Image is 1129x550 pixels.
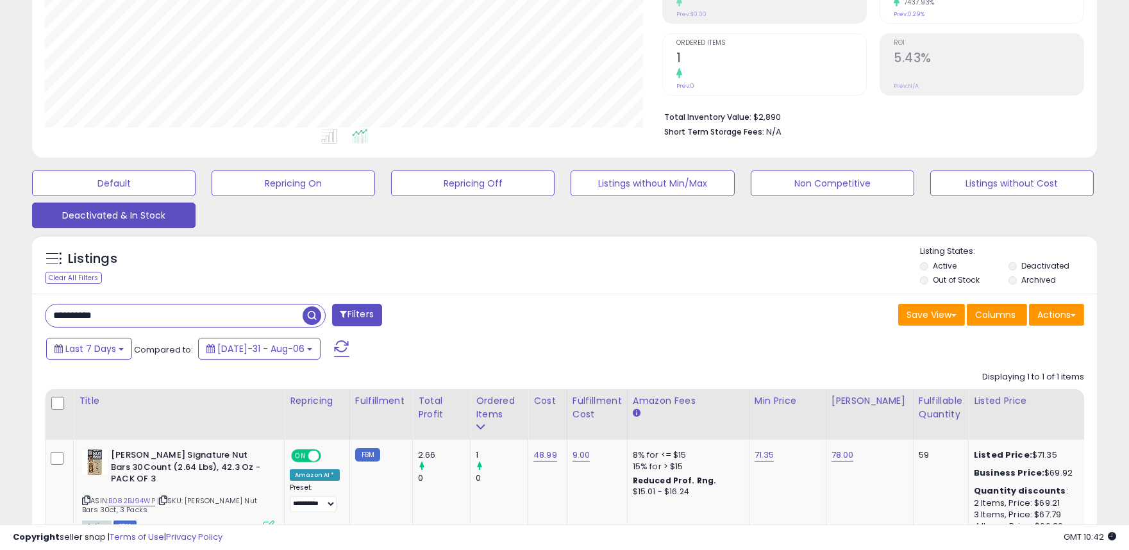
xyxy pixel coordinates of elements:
div: $15.01 - $16.24 [633,487,739,497]
b: [PERSON_NAME] Signature Nut Bars 30Count (2.64 Lbs), 42.3 Oz - PACK OF 3 [111,449,267,488]
a: 48.99 [533,449,557,462]
div: Repricing [290,394,344,408]
div: : [974,485,1080,497]
a: 9.00 [573,449,590,462]
a: 71.35 [755,449,774,462]
span: Last 7 Days [65,342,116,355]
div: 3 Items, Price: $67.79 [974,509,1080,521]
small: Prev: 0.29% [894,10,924,18]
div: 0 [476,472,528,484]
span: FBM [113,521,137,531]
b: Listed Price: [974,449,1032,461]
small: Prev: $0.00 [676,10,707,18]
strong: Copyright [13,531,60,543]
div: Clear All Filters [45,272,102,284]
button: Last 7 Days [46,338,132,360]
a: Terms of Use [110,531,164,543]
button: Listings without Cost [930,171,1094,196]
label: Archived [1021,274,1056,285]
button: Default [32,171,196,196]
button: [DATE]-31 - Aug-06 [198,338,321,360]
div: 59 [919,449,958,461]
div: Preset: [290,483,340,512]
button: Repricing On [212,171,375,196]
div: 2.66 [418,449,470,461]
span: Columns [975,308,1016,321]
span: | SKU: [PERSON_NAME] Nut Bars 30ct, 3 Packs [82,496,257,515]
div: 2 Items, Price: $69.21 [974,497,1080,509]
div: Fulfillment Cost [573,394,622,421]
span: Compared to: [134,344,193,356]
b: Quantity discounts [974,485,1066,497]
div: 15% for > $15 [633,461,739,472]
span: OFF [319,451,340,462]
div: 0 [418,472,470,484]
b: Short Term Storage Fees: [664,126,764,137]
div: Total Profit [418,394,465,421]
small: Prev: N/A [894,82,919,90]
div: 8% for <= $15 [633,449,739,461]
b: Reduced Prof. Rng. [633,475,717,486]
button: Repricing Off [391,171,555,196]
div: Min Price [755,394,821,408]
span: ON [292,451,308,462]
b: Business Price: [974,467,1044,479]
div: Title [79,394,279,408]
span: Ordered Items [676,40,866,47]
button: Filters [332,304,382,326]
span: [DATE]-31 - Aug-06 [217,342,305,355]
div: Ordered Items [476,394,523,421]
div: Cost [533,394,562,408]
div: Listed Price [974,394,1085,408]
div: $71.35 [974,449,1080,461]
img: 21EiJ85vECL._SL40_.jpg [82,449,108,475]
div: ASIN: [82,449,274,530]
span: ROI [894,40,1083,47]
label: Deactivated [1021,260,1069,271]
label: Active [933,260,957,271]
li: $2,890 [664,108,1075,124]
div: Amazon Fees [633,394,744,408]
h2: 1 [676,51,866,68]
span: 2025-08-14 10:42 GMT [1064,531,1116,543]
div: 1 [476,449,528,461]
div: Amazon AI * [290,469,340,481]
a: Privacy Policy [166,531,222,543]
div: 4 Items, Price: $66.36 [974,521,1080,532]
div: Fulfillable Quantity [919,394,963,421]
div: seller snap | | [13,531,222,544]
small: Amazon Fees. [633,408,640,419]
span: All listings currently available for purchase on Amazon [82,521,112,531]
span: N/A [766,126,782,138]
h2: 5.43% [894,51,1083,68]
h5: Listings [68,250,117,268]
div: Displaying 1 to 1 of 1 items [982,371,1084,383]
div: Fulfillment [355,394,407,408]
button: Save View [898,304,965,326]
button: Listings without Min/Max [571,171,734,196]
small: Prev: 0 [676,82,694,90]
label: Out of Stock [933,274,980,285]
div: $69.92 [974,467,1080,479]
button: Deactivated & In Stock [32,203,196,228]
button: Columns [967,304,1027,326]
small: FBM [355,448,380,462]
a: 78.00 [832,449,854,462]
button: Non Competitive [751,171,914,196]
p: Listing States: [920,246,1097,258]
a: B082BJ94WP [108,496,155,506]
b: Total Inventory Value: [664,112,751,122]
div: [PERSON_NAME] [832,394,908,408]
button: Actions [1029,304,1084,326]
